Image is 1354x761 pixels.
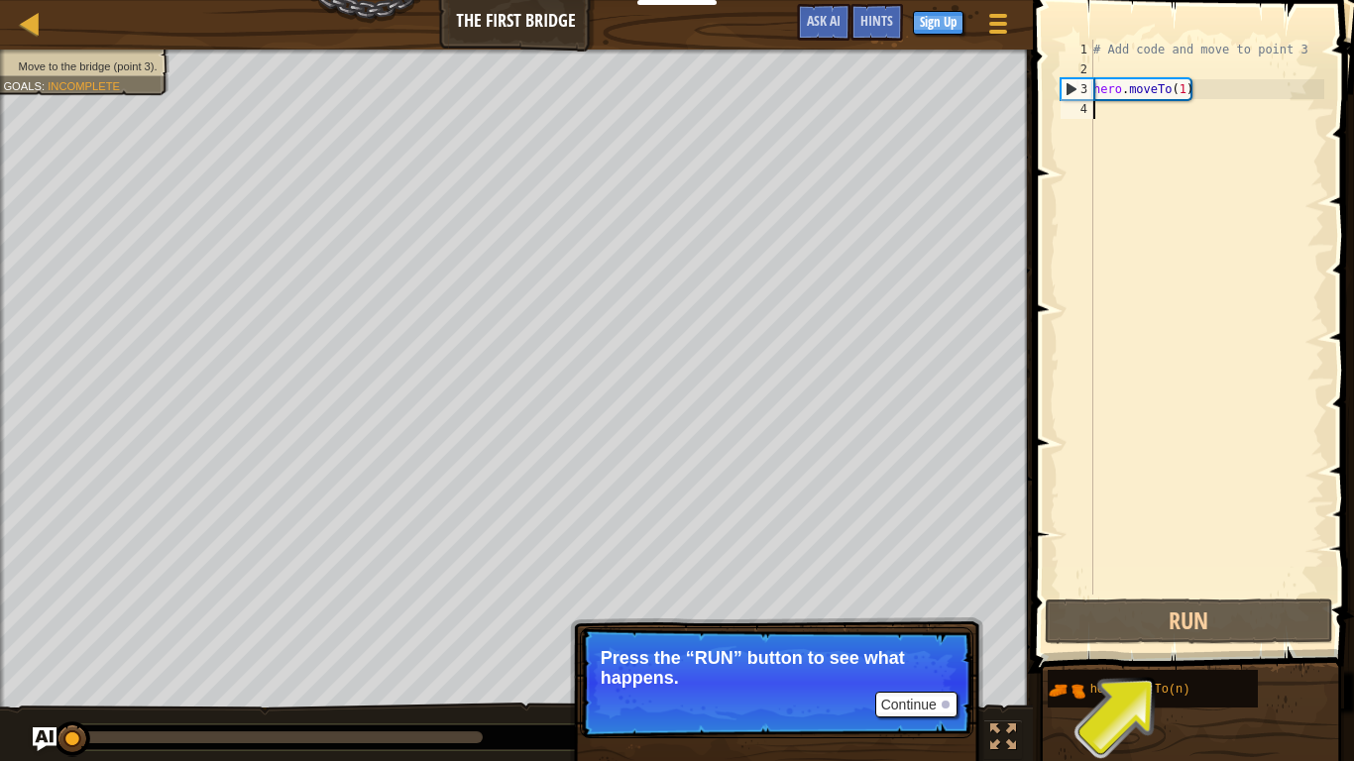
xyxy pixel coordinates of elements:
[860,11,893,30] span: Hints
[807,11,841,30] span: Ask AI
[33,727,56,751] button: Ask AI
[1062,79,1093,99] div: 3
[1061,99,1093,119] div: 4
[48,79,120,92] span: Incomplete
[42,79,48,92] span: :
[913,11,963,35] button: Sign Up
[1045,598,1333,644] button: Run
[797,4,850,41] button: Ask AI
[1048,672,1085,709] img: portrait.png
[973,4,1023,51] button: Show game menu
[601,648,953,688] p: Press the “RUN” button to see what happens.
[19,59,158,72] span: Move to the bridge (point 3).
[3,79,42,92] span: Goals
[1090,683,1190,697] span: hero.moveTo(n)
[3,58,157,74] li: Move to the bridge (point 3).
[983,719,1023,760] button: Toggle fullscreen
[1061,59,1093,79] div: 2
[875,692,958,717] button: Continue
[1061,40,1093,59] div: 1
